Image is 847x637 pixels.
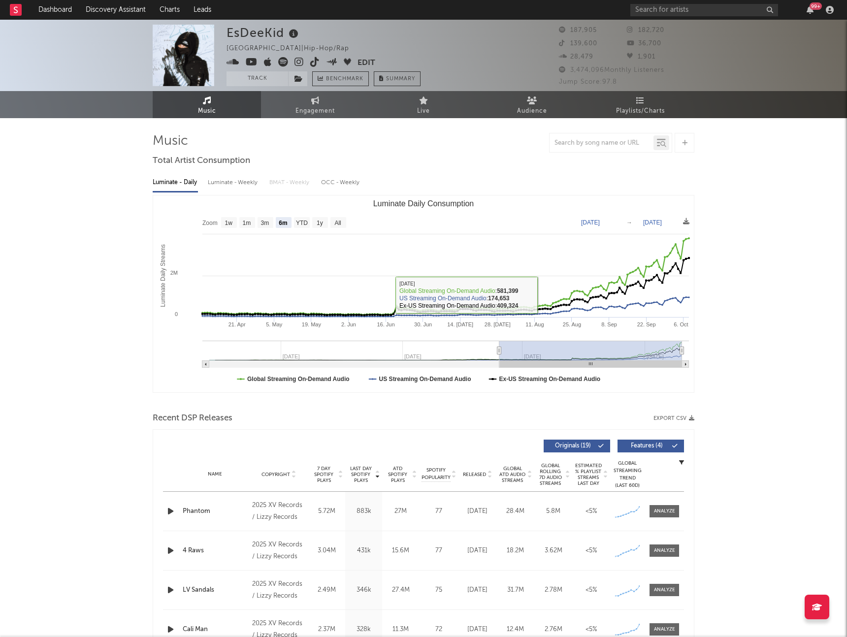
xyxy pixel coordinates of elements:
span: Last Day Spotify Plays [348,466,374,483]
span: 187,905 [559,27,597,33]
div: 2.76M [537,625,570,635]
a: Engagement [261,91,369,118]
a: LV Sandals [183,585,247,595]
div: 3.62M [537,546,570,556]
text: Luminate Daily Streams [160,244,166,307]
div: 346k [348,585,380,595]
div: 11.3M [385,625,417,635]
span: 3,474,096 Monthly Listeners [559,67,664,73]
a: Playlists/Charts [586,91,694,118]
text: 16. Jun [377,321,394,327]
span: Recent DSP Releases [153,413,232,424]
text: 19. May [302,321,322,327]
div: <5% [575,625,608,635]
text: All [334,220,341,226]
text: YTD [296,220,308,226]
span: Features ( 4 ) [624,443,669,449]
div: <5% [575,507,608,516]
text: 14. [DATE] [447,321,473,327]
div: Luminate - Weekly [208,174,260,191]
span: Jump Score: 97.8 [559,79,617,85]
div: [DATE] [461,507,494,516]
div: [DATE] [461,546,494,556]
div: 27.4M [385,585,417,595]
svg: Luminate Daily Consumption [153,195,694,392]
span: 36,700 [627,40,661,47]
button: Summary [374,71,421,86]
div: 12.4M [499,625,532,635]
text: 6. Oct [674,321,688,327]
text: [DATE] [581,219,600,226]
div: 2025 XV Records / Lizzy Records [252,500,306,523]
a: Music [153,91,261,118]
button: Edit [358,57,375,69]
div: Global Streaming Trend (Last 60D) [613,460,642,489]
span: Spotify Popularity [422,467,451,481]
span: Summary [386,76,415,82]
div: [GEOGRAPHIC_DATA] | Hip-Hop/Rap [227,43,360,55]
input: Search for artists [630,4,778,16]
text: US Streaming On-Demand Audio [379,376,471,382]
div: 28.4M [499,507,532,516]
span: 28,479 [559,54,593,60]
a: Live [369,91,478,118]
input: Search by song name or URL [550,139,653,147]
div: 2025 XV Records / Lizzy Records [252,578,306,602]
span: Copyright [261,472,290,478]
button: Export CSV [653,415,694,421]
button: 99+ [807,6,814,14]
button: Features(4) [618,440,684,452]
div: 328k [348,625,380,635]
div: 72 [422,625,456,635]
div: EsDeeKid [227,25,301,41]
div: 99 + [810,2,822,10]
span: Music [198,105,216,117]
span: ATD Spotify Plays [385,466,411,483]
div: 75 [422,585,456,595]
div: OCC - Weekly [321,174,360,191]
a: Phantom [183,507,247,516]
span: 7 Day Spotify Plays [311,466,337,483]
span: 182,720 [627,27,664,33]
span: Released [463,472,486,478]
div: 5.72M [311,507,343,516]
div: Cali Man [183,625,247,635]
div: [DATE] [461,585,494,595]
text: 0 [175,311,178,317]
div: 3.04M [311,546,343,556]
text: 28. [DATE] [485,321,511,327]
text: Global Streaming On-Demand Audio [247,376,350,382]
text: 2. Jun [341,321,356,327]
span: Estimated % Playlist Streams Last Day [575,463,602,486]
a: 4 Raws [183,546,247,556]
span: Playlists/Charts [616,105,665,117]
span: Originals ( 19 ) [550,443,595,449]
div: 31.7M [499,585,532,595]
div: <5% [575,546,608,556]
text: 11. Aug [525,321,544,327]
text: 5. May [266,321,283,327]
div: 2.78M [537,585,570,595]
text: 3m [261,220,269,226]
div: 431k [348,546,380,556]
a: Benchmark [312,71,369,86]
div: Luminate - Daily [153,174,198,191]
span: 1,901 [627,54,655,60]
text: 1w [225,220,233,226]
div: 77 [422,507,456,516]
span: Live [417,105,430,117]
text: Zoom [202,220,218,226]
div: 27M [385,507,417,516]
div: 77 [422,546,456,556]
button: Track [227,71,288,86]
div: 2025 XV Records / Lizzy Records [252,539,306,563]
div: 15.6M [385,546,417,556]
text: Luminate Daily Consumption [373,199,474,208]
text: 22. Sep [637,321,656,327]
text: 2M [170,270,178,276]
div: <5% [575,585,608,595]
text: 25. Aug [563,321,581,327]
text: 1m [243,220,251,226]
